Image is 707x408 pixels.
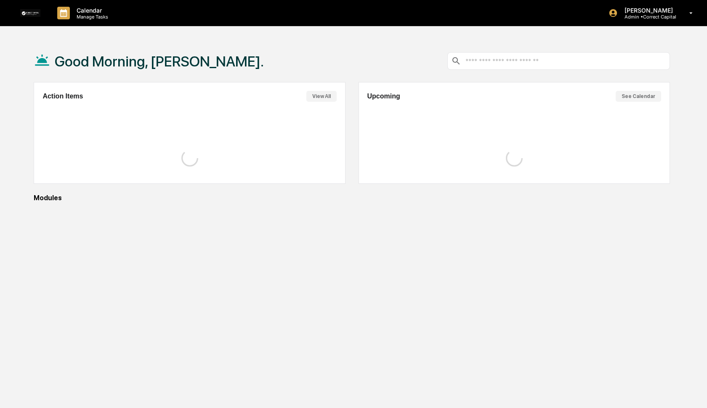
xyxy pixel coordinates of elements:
p: [PERSON_NAME] [618,7,677,14]
h2: Upcoming [367,93,400,100]
h2: Action Items [43,93,83,100]
p: Manage Tasks [70,14,112,20]
h1: Good Morning, [PERSON_NAME]. [55,53,264,70]
button: See Calendar [616,91,661,102]
img: logo [20,9,40,17]
button: View All [306,91,337,102]
p: Calendar [70,7,112,14]
div: Modules [34,194,670,202]
p: Admin • Correct Capital [618,14,677,20]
